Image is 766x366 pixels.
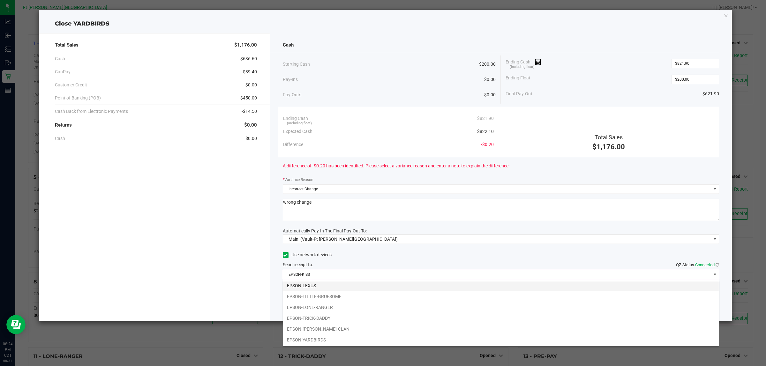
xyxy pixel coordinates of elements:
[484,91,496,98] span: $0.00
[479,61,496,68] span: $200.00
[484,76,496,83] span: $0.00
[506,91,532,97] span: Final Pay-Out
[283,91,301,98] span: Pay-Outs
[283,128,312,135] span: Expected Cash
[477,115,494,122] span: $821.90
[283,324,719,334] li: EPSON-[PERSON_NAME]-CLAN
[283,291,719,302] li: EPSON-LITTLE-GRUESOME
[240,55,257,62] span: $636.60
[283,141,303,148] span: Difference
[695,262,715,267] span: Connected
[506,75,530,84] span: Ending Float
[39,19,732,28] div: Close YARDBIRDS
[283,177,313,183] label: Variance Reason
[283,270,711,279] span: EPSON-KISS
[283,280,719,291] li: EPSON-LEXUS
[242,108,257,115] span: -$14.50
[283,302,719,313] li: EPSON-LONE-RANGER
[477,128,494,135] span: $822.10
[240,95,257,101] span: $450.00
[676,262,719,267] span: QZ Status:
[702,91,719,97] span: $621.90
[595,134,623,141] span: Total Sales
[55,82,87,88] span: Customer Credit
[245,135,257,142] span: $0.00
[55,95,101,101] span: Point of Banking (POB)
[55,69,71,75] span: CanPay
[481,141,494,148] span: -$0.20
[55,135,65,142] span: Cash
[245,82,257,88] span: $0.00
[244,121,257,129] span: $0.00
[55,41,79,49] span: Total Sales
[55,55,65,62] span: Cash
[243,69,257,75] span: $89.40
[283,252,332,258] label: Use network devices
[283,262,313,267] span: Send receipt to:
[287,121,312,126] span: (including float)
[283,115,308,122] span: Ending Cash
[283,228,367,233] span: Automatically Pay-In The Final Pay-Out To:
[283,41,294,49] span: Cash
[510,64,535,70] span: (including float)
[289,237,298,242] span: Main
[283,76,298,83] span: Pay-Ins
[283,163,509,169] span: A difference of -$0.20 has been identified. Please select a variance reason and enter a note to e...
[283,334,719,345] li: EPSON-YARDBIRDS
[592,143,625,151] span: $1,176.00
[234,41,257,49] span: $1,176.00
[283,185,711,194] span: Incorrect Change
[55,108,128,115] span: Cash Back from Electronic Payments
[283,313,719,324] li: EPSON-TRICK-DADDY
[300,237,398,242] span: (Vault-Ft [PERSON_NAME][GEOGRAPHIC_DATA])
[6,315,26,334] iframe: Resource center
[283,61,310,68] span: Starting Cash
[55,118,257,132] div: Returns
[506,59,541,68] span: Ending Cash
